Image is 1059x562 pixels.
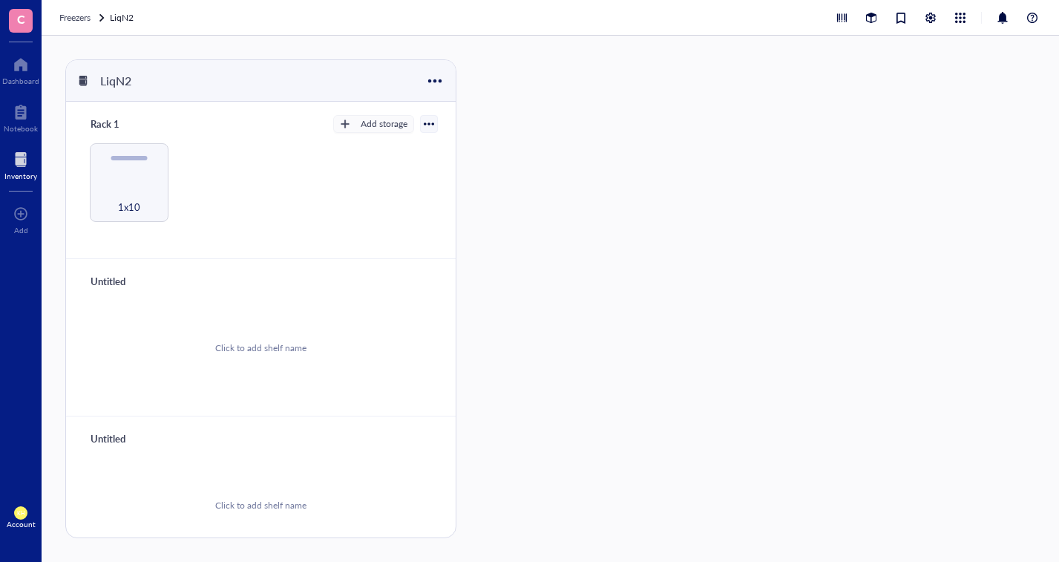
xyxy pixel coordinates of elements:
div: LiqN2 [94,68,183,94]
span: C [17,10,25,28]
a: Inventory [4,148,37,180]
span: Freezers [59,11,91,24]
div: Rack 1 [84,114,173,134]
div: Click to add shelf name [215,499,306,512]
button: Add storage [333,115,414,133]
div: Account [7,520,36,529]
div: Dashboard [2,76,39,85]
div: Untitled [84,271,173,292]
div: Add storage [361,117,407,131]
div: Click to add shelf name [215,342,306,355]
a: Notebook [4,100,38,133]
div: Notebook [4,124,38,133]
a: Dashboard [2,53,39,85]
span: KH [17,510,25,517]
a: LiqN2 [110,10,137,25]
a: Freezers [59,10,107,25]
div: Untitled [84,428,173,449]
div: Add [14,226,28,235]
div: Inventory [4,171,37,180]
span: 1x10 [118,199,140,215]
